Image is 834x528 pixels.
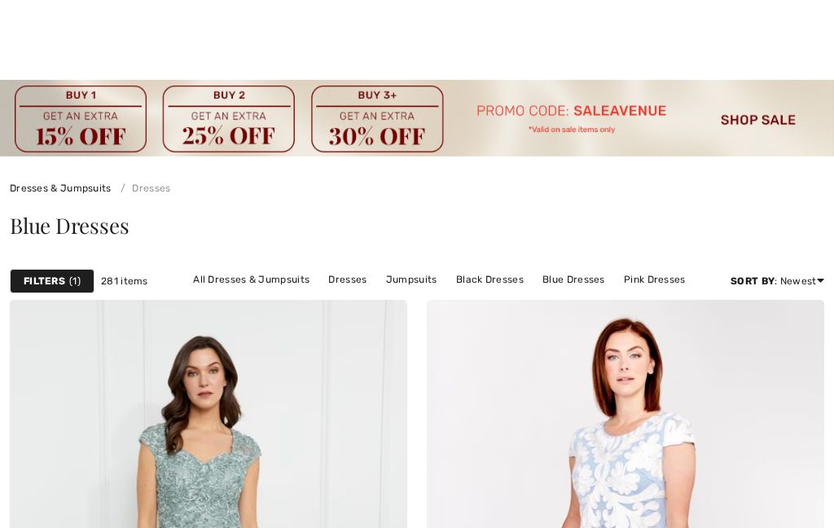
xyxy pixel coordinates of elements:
a: Pink Dresses [616,269,694,290]
a: Dresses & Jumpsuits [10,183,112,194]
a: Black Dresses [448,269,532,290]
a: Dresses [114,183,170,194]
span: Blue Dresses [10,211,129,240]
strong: Sort By [731,275,775,287]
a: [PERSON_NAME] Dresses [485,290,623,311]
a: Blue Dresses [534,269,613,290]
a: All Dresses & Jumpsuits [185,269,318,290]
div: : Newest [731,274,824,288]
span: 281 items [101,274,148,288]
a: Dresses [320,269,375,290]
a: [PERSON_NAME] Dresses [343,290,481,311]
a: White Dresses [256,290,340,311]
strong: Filters [24,274,65,288]
span: 1 [69,274,81,288]
a: Jumpsuits [378,269,446,290]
